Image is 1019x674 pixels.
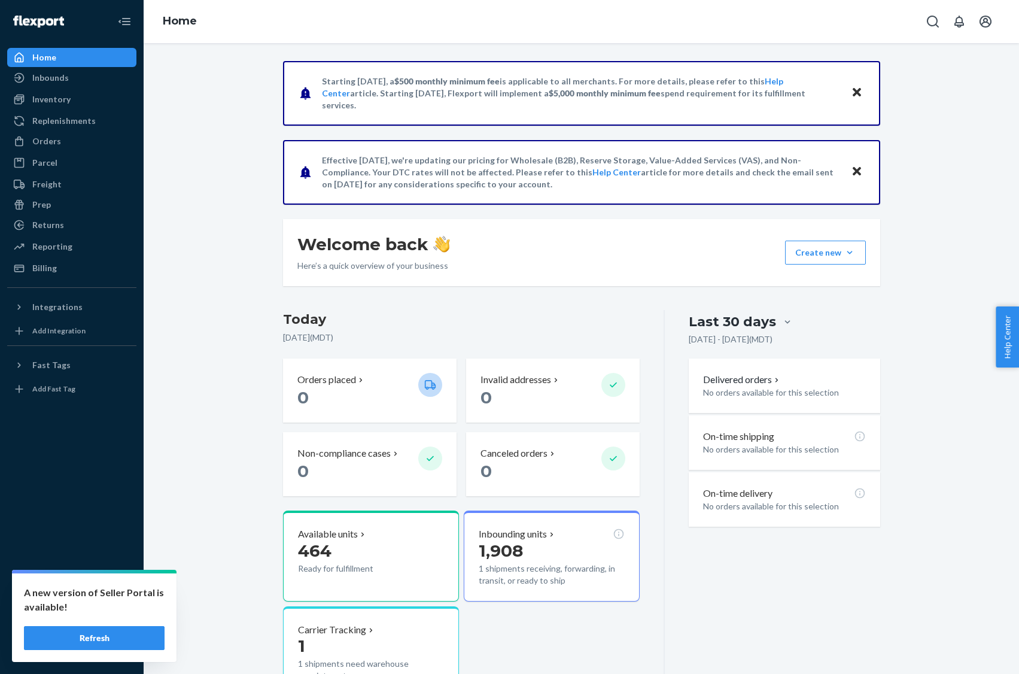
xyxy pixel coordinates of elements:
a: Settings [7,579,136,599]
a: Help Center [592,167,641,177]
span: 1,908 [479,541,523,561]
button: Open account menu [974,10,997,34]
a: Returns [7,215,136,235]
a: Inbounds [7,68,136,87]
button: Open notifications [947,10,971,34]
a: Inventory [7,90,136,109]
a: Home [163,14,197,28]
img: hand-wave emoji [433,236,450,253]
p: [DATE] ( MDT ) [283,332,640,344]
div: Integrations [32,301,83,313]
button: Open Search Box [921,10,945,34]
a: Parcel [7,153,136,172]
p: Ready for fulfillment [298,563,409,575]
span: 0 [297,461,309,481]
p: Effective [DATE], we're updating our pricing for Wholesale (B2B), Reserve Storage, Value-Added Se... [322,154,839,190]
img: Flexport logo [13,16,64,28]
a: Replenishments [7,111,136,130]
p: No orders available for this selection [703,444,865,456]
button: Orders placed 0 [283,359,457,423]
span: 0 [480,387,492,408]
div: Orders [32,135,61,147]
a: Prep [7,195,136,214]
button: Delivered orders [703,373,781,387]
p: Orders placed [297,373,356,387]
a: Home [7,48,136,67]
div: Prep [32,199,51,211]
button: Inbounding units1,9081 shipments receiving, forwarding, in transit, or ready to ship [464,511,640,602]
div: Inventory [32,93,71,105]
p: No orders available for this selection [703,500,865,512]
div: Parcel [32,157,57,169]
div: Fast Tags [32,359,71,371]
div: Last 30 days [689,312,776,331]
button: Help Center [996,306,1019,368]
span: 0 [480,461,492,481]
a: Add Integration [7,321,136,341]
span: 0 [297,387,309,408]
div: Inbounds [32,72,69,84]
button: Close Navigation [112,10,136,34]
p: On-time shipping [703,430,774,444]
p: Here’s a quick overview of your business [297,260,450,272]
p: Available units [298,527,358,541]
p: Starting [DATE], a is applicable to all merchants. For more details, please refer to this article... [322,75,839,111]
p: 1 shipments receiving, forwarding, in transit, or ready to ship [479,563,625,587]
div: Replenishments [32,115,96,127]
a: Billing [7,259,136,278]
p: Inbounding units [479,527,547,541]
button: Refresh [24,626,165,650]
p: [DATE] - [DATE] ( MDT ) [689,333,772,345]
span: $500 monthly minimum fee [394,76,500,86]
a: Freight [7,175,136,194]
button: Fast Tags [7,356,136,375]
button: Non-compliance cases 0 [283,432,457,496]
div: Billing [32,262,57,274]
a: Reporting [7,237,136,256]
button: Close [849,84,865,102]
button: Close [849,163,865,181]
button: Give Feedback [7,640,136,660]
div: Add Integration [32,326,86,336]
div: Returns [32,219,64,231]
a: Add Fast Tag [7,379,136,399]
p: Non-compliance cases [297,447,391,460]
p: No orders available for this selection [703,387,865,399]
button: Create new [785,241,866,265]
button: Canceled orders 0 [466,432,640,496]
p: Canceled orders [480,447,547,460]
button: Available units464Ready for fulfillment [283,511,459,602]
div: Home [32,51,56,63]
p: Invalid addresses [480,373,551,387]
h1: Welcome back [297,233,450,255]
p: On-time delivery [703,487,772,500]
a: Orders [7,132,136,151]
a: Talk to Support [7,600,136,619]
div: Reporting [32,241,72,253]
ol: breadcrumbs [153,4,206,39]
button: Invalid addresses 0 [466,359,640,423]
div: Add Fast Tag [32,384,75,394]
div: Freight [32,178,62,190]
span: $5,000 monthly minimum fee [549,88,661,98]
a: Help Center [7,620,136,639]
span: 464 [298,541,331,561]
p: Carrier Tracking [298,623,366,637]
h3: Today [283,310,640,329]
span: 1 [298,636,305,656]
button: Integrations [7,297,136,317]
p: A new version of Seller Portal is available! [24,585,165,614]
